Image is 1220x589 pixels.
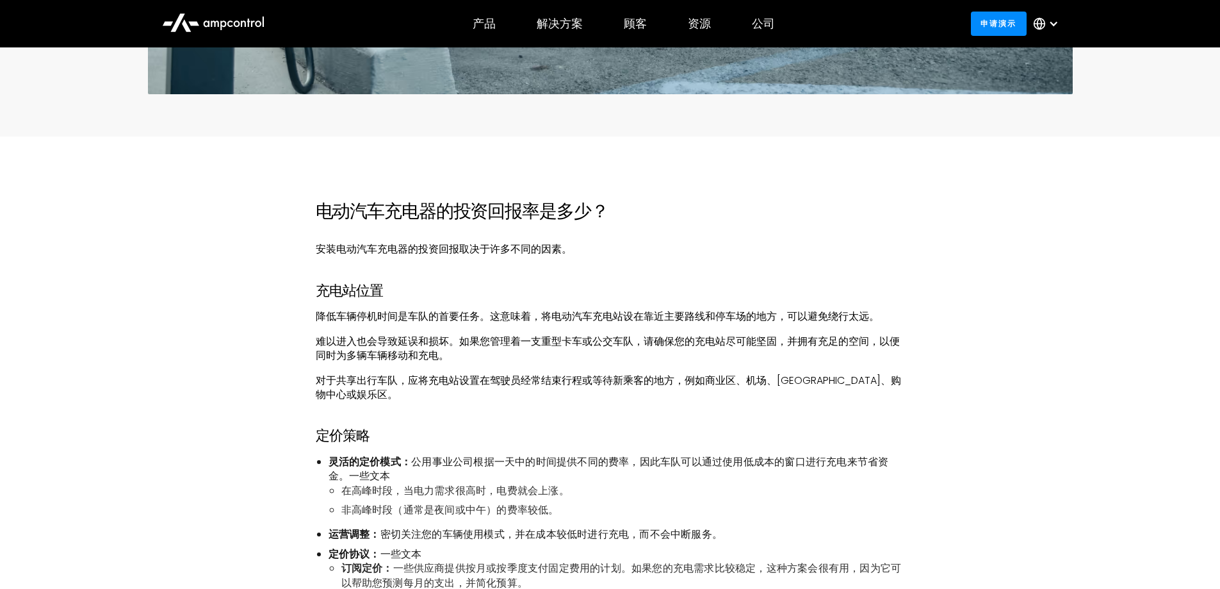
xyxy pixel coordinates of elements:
[316,242,572,256] font: 安装电动汽车充电器的投资回报取决于许多不同的因素。
[980,18,1016,29] font: 申请演示
[537,17,583,31] div: 解决方案
[341,483,569,498] font: 在高峰时段，当电力需求很高时，电费就会上涨。
[329,454,412,469] font: 灵活的定价模式：
[329,547,380,561] font: 定价协议：
[316,426,370,445] font: 定价策略
[473,17,496,31] div: 产品
[316,199,608,224] font: 电动汽车充电器的投资回报率是多少？
[624,15,647,31] font: 顾客
[316,309,879,324] font: 降低车辆停机时间是车队的首要任务。这意味着，将电动汽车充电站设在靠近主要路线和停车场的地方，可以避免绕行太远。
[316,334,900,363] font: 难以进入也会导致延误和损坏。如果您管理着一支重型卡车或公交车队，请确保您的充电站尽可能坚固，并拥有充足的空间，以便同时为多辆车辆移动和充电。
[971,12,1027,35] a: 申请演示
[329,527,380,542] font: 运营调整：
[316,281,384,301] font: 充电站位置
[341,502,559,517] font: 非高峰时段（通常是夜间或中午）的费率较低。
[380,527,723,542] font: 密切关注您的车辆使用模式，并在成本较低时进行充电，而不会中断服务。
[537,15,583,31] font: 解决方案
[341,561,393,576] font: 订阅定价：
[316,373,901,402] font: 对于共享出行车队，应将充电站设置在驾驶员经常结束行程或等待新乘客的地方，例如商业区、机场、[GEOGRAPHIC_DATA]、购物中心或娱乐区。
[752,17,775,31] div: 公司
[380,547,422,561] font: 一些文本
[752,15,775,31] font: 公司
[688,17,711,31] div: 资源
[329,454,889,483] font: 公用事业公司根据一天中的时间提供不同的费率，因此车队可以通过使用低成本的窗口进行充电来节省资金。一些文本
[473,15,496,31] font: 产品
[688,15,711,31] font: 资源
[624,17,647,31] div: 顾客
